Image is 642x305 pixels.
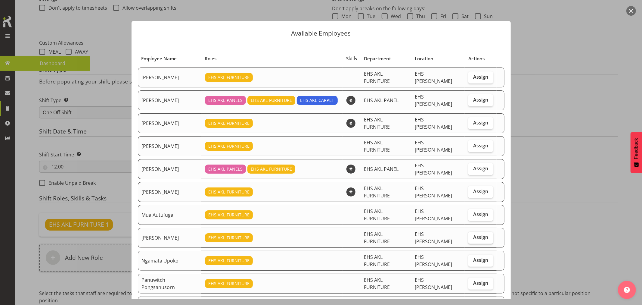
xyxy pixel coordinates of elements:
[300,97,334,104] span: EHS AKL CARPET
[138,159,201,179] td: [PERSON_NAME]
[473,234,488,240] span: Assign
[415,254,452,268] span: EHS [PERSON_NAME]
[415,93,452,107] span: EHS [PERSON_NAME]
[473,211,488,217] span: Assign
[634,138,639,159] span: Feedback
[138,136,201,156] td: [PERSON_NAME]
[473,188,488,194] span: Assign
[364,116,390,130] span: EHS AKL FURNITURE
[415,277,452,291] span: EHS [PERSON_NAME]
[208,143,250,149] span: EHS AKL FURNITURE
[473,120,488,126] span: Assign
[415,208,452,222] span: EHS [PERSON_NAME]
[468,55,485,62] span: Actions
[138,228,201,248] td: [PERSON_NAME]
[364,139,390,153] span: EHS AKL FURNITURE
[631,132,642,173] button: Feedback - Show survey
[364,71,390,84] span: EHS AKL FURNITURE
[364,231,390,245] span: EHS AKL FURNITURE
[415,139,452,153] span: EHS [PERSON_NAME]
[138,68,201,87] td: [PERSON_NAME]
[364,254,390,268] span: EHS AKL FURNITURE
[364,277,390,291] span: EHS AKL FURNITURE
[415,55,434,62] span: Location
[473,143,488,149] span: Assign
[208,120,250,127] span: EHS AKL FURNITURE
[473,97,488,103] span: Assign
[138,90,201,110] td: [PERSON_NAME]
[138,205,201,225] td: Mua Autufuga
[138,113,201,133] td: [PERSON_NAME]
[208,234,250,241] span: EHS AKL FURNITURE
[205,55,216,62] span: Roles
[473,280,488,286] span: Assign
[208,166,243,172] span: EHS AKL PANELS
[138,182,201,202] td: [PERSON_NAME]
[364,55,391,62] span: Department
[208,212,250,218] span: EHS AKL FURNITURE
[208,74,250,81] span: EHS AKL FURNITURE
[364,97,399,104] span: EHS AKL PANEL
[364,208,390,222] span: EHS AKL FURNITURE
[138,274,201,294] td: Panuwitch Pongsanusorn
[208,280,250,287] span: EHS AKL FURNITURE
[415,185,452,199] span: EHS [PERSON_NAME]
[473,165,488,171] span: Assign
[624,287,630,293] img: help-xxl-2.png
[138,251,201,271] td: Ngamata Upoko
[208,257,250,264] span: EHS AKL FURNITURE
[364,166,399,172] span: EHS AKL PANEL
[251,97,292,104] span: EHS AKL FURNITURE
[346,55,357,62] span: Skills
[208,189,250,195] span: EHS AKL FURNITURE
[415,162,452,176] span: EHS [PERSON_NAME]
[415,231,452,245] span: EHS [PERSON_NAME]
[251,166,292,172] span: EHS AKL FURNITURE
[138,30,505,36] p: Available Employees
[473,74,488,80] span: Assign
[364,185,390,199] span: EHS AKL FURNITURE
[415,71,452,84] span: EHS [PERSON_NAME]
[141,55,177,62] span: Employee Name
[208,97,243,104] span: EHS AKL PANELS
[415,116,452,130] span: EHS [PERSON_NAME]
[473,257,488,263] span: Assign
